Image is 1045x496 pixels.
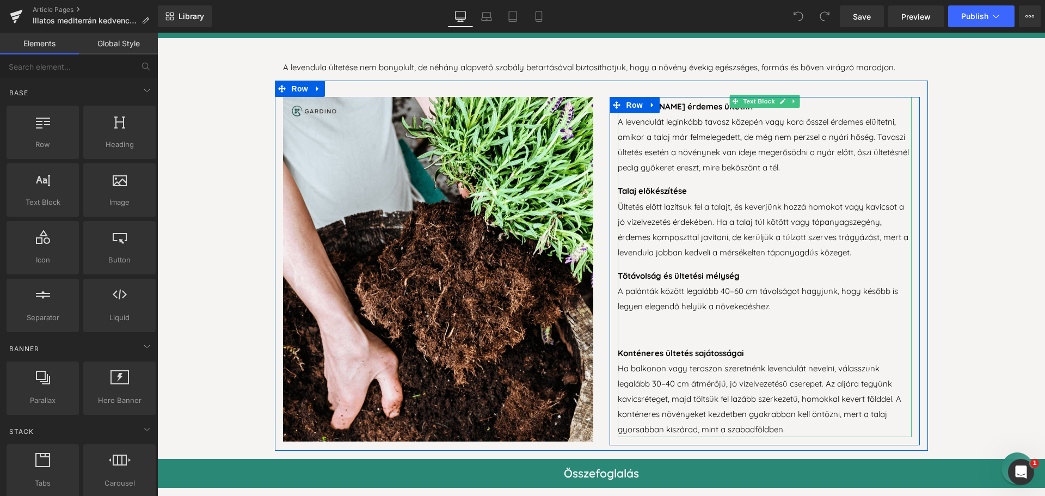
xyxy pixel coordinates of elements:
span: Parallax [10,395,76,406]
button: More [1019,5,1041,27]
span: Row [10,139,76,150]
iframe: Intercom live chat [1008,459,1034,485]
p: Ha balkonon vagy teraszon szeretnénk levendulát nevelni, válasszunk legalább 30–40 cm átmérőjű, j... [460,313,754,405]
span: Liquid [87,312,152,323]
span: Preview [901,11,931,22]
div: Chat widget toggle [844,420,876,451]
strong: Talaj előkészítése [460,153,530,163]
span: Row [132,48,153,64]
div: To enrich screen reader interactions, please activate Accessibility in Grammarly extension settings [460,64,754,405]
a: Tablet [500,5,526,27]
span: Carousel [87,477,152,489]
button: Undo [788,5,809,27]
span: Image [87,197,152,208]
span: Text Block [10,197,76,208]
a: Expand / Collapse [631,62,642,75]
span: Row [466,64,488,81]
strong: [PERSON_NAME] érdemes ültetni? [460,69,597,79]
a: Global Style [79,33,158,54]
span: Text Block [583,62,619,75]
a: Preview [888,5,944,27]
p: Ültetés előtt lazítsuk fel a talajt, és keverjünk hozzá homokot vagy kavicsot a jó vízelvezetés é... [460,151,754,227]
strong: Tőtávolság és ültetési mélység [460,238,582,248]
span: 1 [1030,459,1039,468]
p: A levendula ültetése nem bonyolult, de néhány alapvető szabály betartásával biztosíthatjuk, hogy ... [126,27,763,42]
a: Article Pages [33,5,158,14]
a: Desktop [447,5,474,27]
span: Base [8,88,29,98]
strong: Konténeres ültetés sajátosságai [460,315,587,326]
a: Mobile [526,5,552,27]
div: To enrich screen reader interactions, please activate Accessibility in Grammarly extension settings [126,27,763,42]
span: Banner [8,344,40,354]
span: Library [179,11,204,21]
span: Hero Banner [87,395,152,406]
a: Laptop [474,5,500,27]
button: Publish [948,5,1015,27]
span: Illatos mediterrán kedvenc - levendula kisokos [33,16,137,25]
span: Separator [10,312,76,323]
span: Publish [961,12,988,21]
a: Expand / Collapse [153,48,168,64]
a: Expand / Collapse [488,64,502,81]
span: Stack [8,426,35,437]
span: Save [853,11,871,22]
span: Button [87,254,152,266]
button: Redo [814,5,835,27]
p: A palánták között legalább 40–60 cm távolságot hagyjunk, hogy később is legyen elegendő helyük a ... [460,236,754,281]
p: A levendulát leginkább tavasz közepén vagy kora ősszel érdemes elültetni, amikor a talaj már felm... [460,66,754,143]
span: Heading [87,139,152,150]
a: New Library [158,5,212,27]
span: Icon [10,254,76,266]
span: Tabs [10,477,76,489]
